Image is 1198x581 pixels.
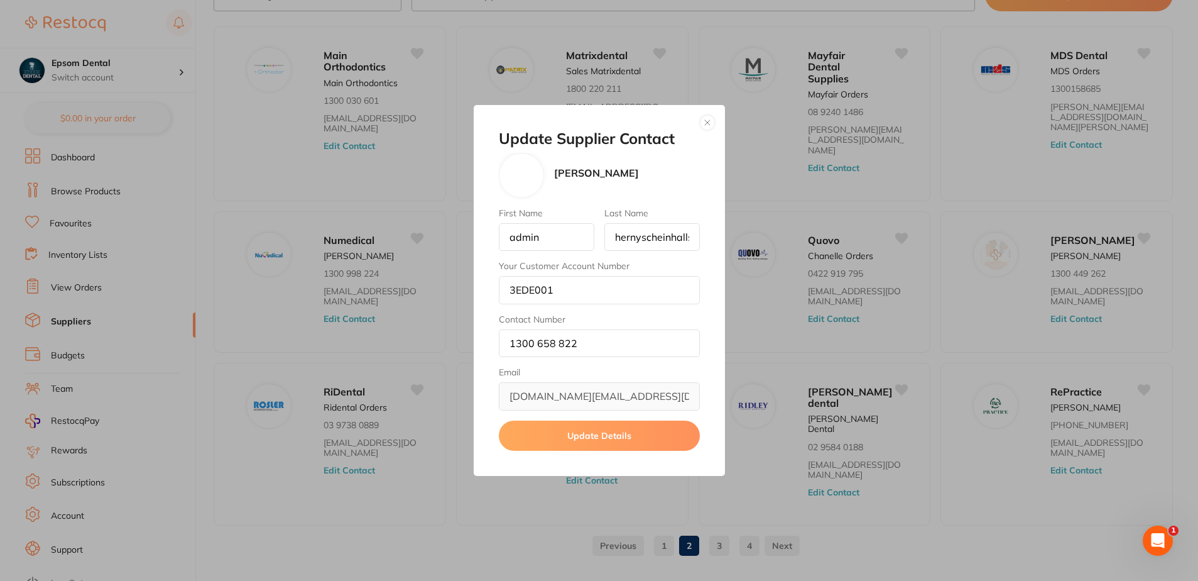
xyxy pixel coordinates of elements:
[499,367,700,377] label: Email
[499,130,700,148] h2: Update Supplier Contact
[1143,526,1173,556] iframe: Intercom live chat
[499,261,700,271] label: Your Customer Account Number
[499,421,700,451] button: Update Details
[499,314,700,324] label: Contact Number
[1168,526,1179,536] span: 1
[604,208,700,218] label: Last Name
[499,208,594,218] label: First Name
[554,167,639,179] p: [PERSON_NAME]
